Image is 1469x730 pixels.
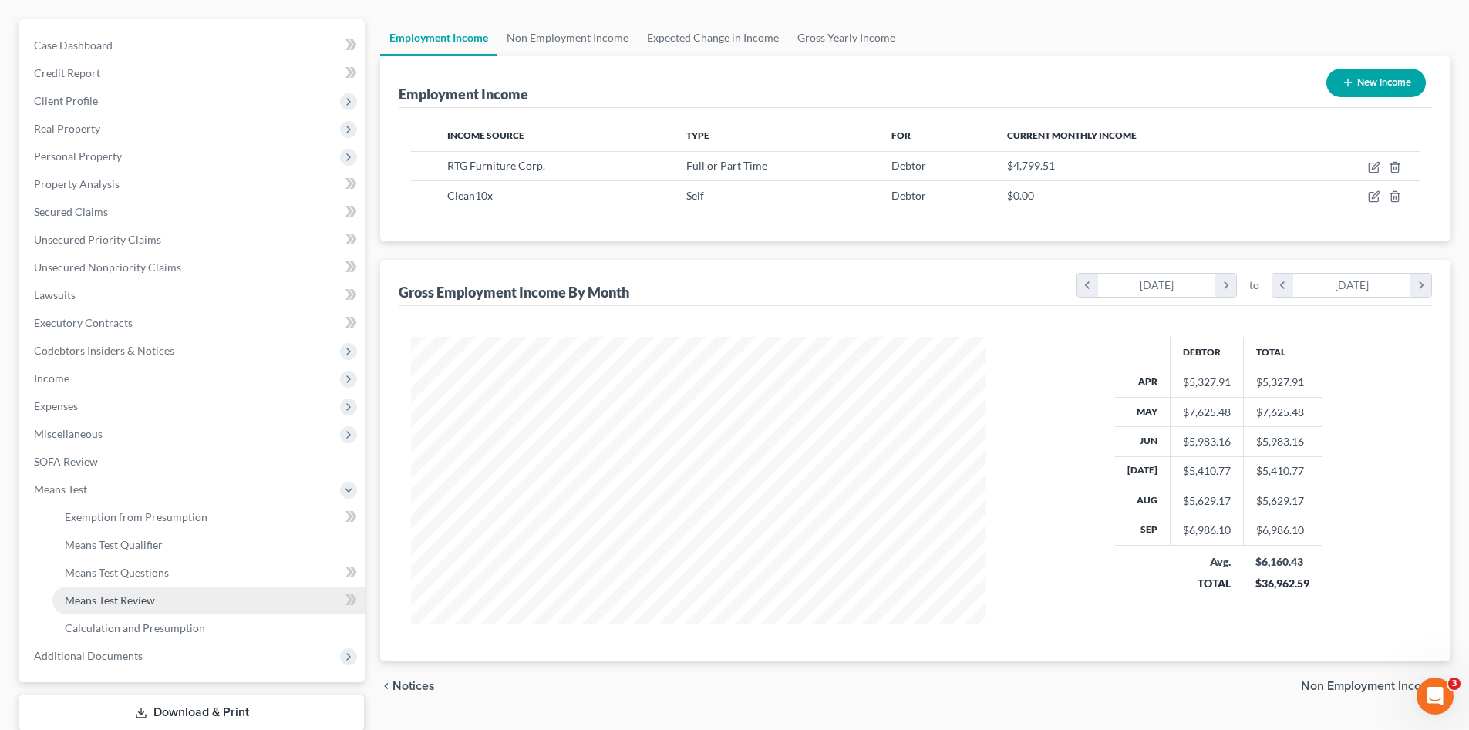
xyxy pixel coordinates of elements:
span: 3 [1448,678,1461,690]
span: to [1249,278,1259,293]
span: Means Test Qualifier [65,538,163,551]
a: Non Employment Income [497,19,638,56]
span: Property Analysis [34,177,120,190]
div: $5,983.16 [1183,434,1231,449]
td: $5,629.17 [1243,486,1322,516]
span: Means Test [34,483,87,496]
th: [DATE] [1115,456,1171,486]
div: [DATE] [1098,274,1216,297]
th: Apr [1115,368,1171,397]
a: Lawsuits [22,281,365,309]
span: Personal Property [34,150,122,163]
a: Case Dashboard [22,32,365,59]
span: SOFA Review [34,455,98,468]
span: Full or Part Time [686,159,767,172]
th: Debtor [1170,337,1243,368]
button: chevron_left Notices [380,680,435,692]
div: $5,410.77 [1183,463,1231,479]
a: Calculation and Presumption [52,614,365,642]
div: TOTAL [1182,576,1231,591]
td: $5,410.77 [1243,456,1322,486]
td: $5,327.91 [1243,368,1322,397]
span: $0.00 [1007,189,1034,202]
div: $7,625.48 [1183,405,1231,420]
i: chevron_right [1410,274,1431,297]
a: Unsecured Nonpriority Claims [22,254,365,281]
span: Additional Documents [34,649,143,662]
i: chevron_left [380,680,393,692]
div: Employment Income [399,85,528,103]
a: Gross Yearly Income [788,19,905,56]
th: Total [1243,337,1322,368]
a: Property Analysis [22,170,365,198]
span: Executory Contracts [34,316,133,329]
td: $6,986.10 [1243,516,1322,545]
span: Income [34,372,69,385]
span: Expenses [34,399,78,412]
span: Real Property [34,122,100,135]
span: Means Test Review [65,594,155,607]
span: Secured Claims [34,205,108,218]
span: Notices [393,680,435,692]
a: Credit Report [22,59,365,87]
span: Codebtors Insiders & Notices [34,344,174,357]
span: Income Source [447,130,524,141]
div: Gross Employment Income By Month [399,283,629,301]
div: $5,327.91 [1183,375,1231,390]
i: chevron_left [1272,274,1293,297]
div: $6,986.10 [1183,523,1231,538]
th: May [1115,397,1171,426]
i: chevron_left [1077,274,1098,297]
span: For [891,130,911,141]
a: Exemption from Presumption [52,503,365,531]
th: Jun [1115,427,1171,456]
div: $5,629.17 [1183,493,1231,509]
span: Debtor [891,159,926,172]
th: Aug [1115,486,1171,516]
a: Employment Income [380,19,497,56]
div: $36,962.59 [1255,576,1309,591]
span: Clean10x [447,189,493,202]
a: Expected Change in Income [638,19,788,56]
span: Case Dashboard [34,39,113,52]
span: Unsecured Nonpriority Claims [34,261,181,274]
div: Avg. [1182,554,1231,570]
a: Means Test Qualifier [52,531,365,559]
span: Means Test Questions [65,566,169,579]
span: Calculation and Presumption [65,621,205,634]
td: $5,983.16 [1243,427,1322,456]
a: Secured Claims [22,198,365,226]
div: [DATE] [1293,274,1411,297]
span: Non Employment Income [1301,680,1438,692]
span: Miscellaneous [34,427,103,440]
div: $6,160.43 [1255,554,1309,570]
a: Means Test Review [52,587,365,614]
button: New Income [1326,69,1426,97]
i: chevron_right [1215,274,1236,297]
a: Means Test Questions [52,559,365,587]
a: Executory Contracts [22,309,365,337]
span: Current Monthly Income [1007,130,1137,141]
button: Non Employment Income chevron_right [1301,680,1450,692]
span: Client Profile [34,94,98,107]
a: Unsecured Priority Claims [22,226,365,254]
iframe: Intercom live chat [1417,678,1454,715]
a: SOFA Review [22,448,365,476]
span: Unsecured Priority Claims [34,233,161,246]
td: $7,625.48 [1243,397,1322,426]
span: Exemption from Presumption [65,510,207,523]
span: Credit Report [34,66,100,79]
span: Debtor [891,189,926,202]
span: Type [686,130,709,141]
span: $4,799.51 [1007,159,1055,172]
span: Lawsuits [34,288,76,301]
span: RTG Furniture Corp. [447,159,545,172]
th: Sep [1115,516,1171,545]
span: Self [686,189,704,202]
